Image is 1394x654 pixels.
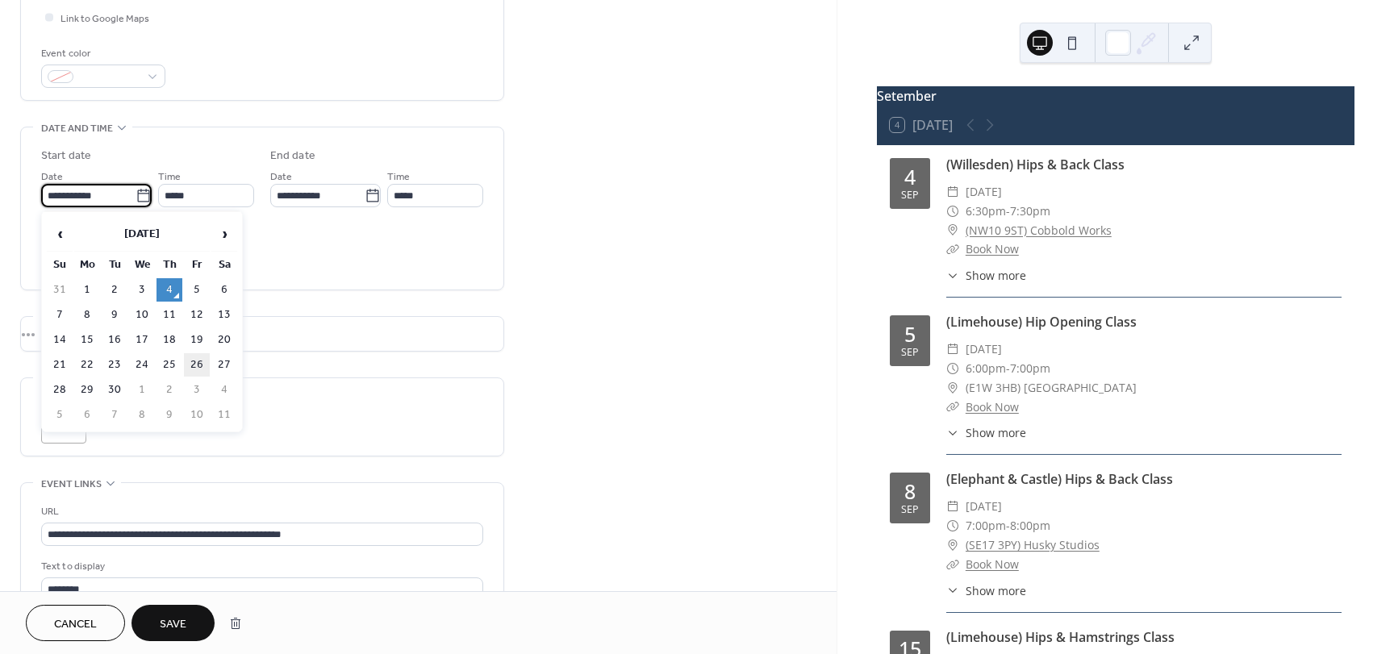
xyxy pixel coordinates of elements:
[212,218,236,250] span: ›
[184,353,210,377] td: 26
[211,378,237,402] td: 4
[904,167,916,187] div: 4
[102,328,127,352] td: 16
[41,169,63,185] span: Date
[1006,202,1010,221] span: -
[966,202,1006,221] span: 6:30pm
[946,240,959,259] div: ​
[48,218,72,250] span: ‹
[946,628,1175,646] a: (Limehouse) Hips & Hamstrings Class
[74,378,100,402] td: 29
[966,516,1006,535] span: 7:00pm
[904,481,916,502] div: 8
[966,535,1100,555] a: (SE17 3PY) Husky Studios
[270,169,292,185] span: Date
[74,278,100,302] td: 1
[1006,359,1010,378] span: -
[102,278,127,302] td: 2
[47,253,73,277] th: Su
[877,86,1354,106] div: Setember
[946,182,959,202] div: ​
[74,403,100,427] td: 6
[211,303,237,327] td: 13
[946,339,959,359] div: ​
[904,324,916,344] div: 5
[966,182,1002,202] span: [DATE]
[74,328,100,352] td: 15
[211,403,237,427] td: 11
[41,148,91,165] div: Start date
[102,353,127,377] td: 23
[41,120,113,137] span: Date and time
[966,556,1019,572] a: Book Now
[41,503,480,520] div: URL
[946,202,959,221] div: ​
[184,328,210,352] td: 19
[946,516,959,535] div: ​
[47,328,73,352] td: 14
[47,303,73,327] td: 7
[184,303,210,327] td: 12
[946,156,1125,173] a: (Willesden) Hips & Back Class
[966,359,1006,378] span: 6:00pm
[102,378,127,402] td: 30
[74,217,210,252] th: [DATE]
[966,339,1002,359] span: [DATE]
[47,353,73,377] td: 21
[946,378,959,398] div: ​
[946,582,1026,599] button: ​Show more
[61,10,149,27] span: Link to Google Maps
[946,267,959,284] div: ​
[184,253,210,277] th: Fr
[1010,516,1050,535] span: 8:00pm
[946,359,959,378] div: ​
[966,497,1002,516] span: [DATE]
[21,317,503,351] div: •••
[74,353,100,377] td: 22
[946,555,959,574] div: ​
[129,403,155,427] td: 8
[74,303,100,327] td: 8
[901,348,919,358] div: Sep
[129,328,155,352] td: 17
[157,303,182,327] td: 11
[102,403,127,427] td: 7
[41,476,102,493] span: Event links
[74,253,100,277] th: Mo
[47,278,73,302] td: 31
[102,303,127,327] td: 9
[102,253,127,277] th: Tu
[129,253,155,277] th: We
[47,403,73,427] td: 5
[946,582,959,599] div: ​
[946,470,1173,488] a: (Elephant & Castle) Hips & Back Class
[157,353,182,377] td: 25
[131,605,215,641] button: Save
[966,582,1026,599] span: Show more
[211,278,237,302] td: 6
[946,424,1026,441] button: ​Show more
[129,378,155,402] td: 1
[211,353,237,377] td: 27
[1006,516,1010,535] span: -
[946,424,959,441] div: ​
[41,45,162,62] div: Event color
[946,221,959,240] div: ​
[129,303,155,327] td: 10
[211,328,237,352] td: 20
[184,378,210,402] td: 3
[160,616,186,633] span: Save
[966,267,1026,284] span: Show more
[1010,359,1050,378] span: 7:00pm
[966,424,1026,441] span: Show more
[946,535,959,555] div: ​
[1010,202,1050,221] span: 7:30pm
[946,398,959,417] div: ​
[184,278,210,302] td: 5
[26,605,125,641] button: Cancel
[157,403,182,427] td: 9
[47,378,73,402] td: 28
[966,221,1112,240] a: (NW10 9ST) Cobbold Works
[946,497,959,516] div: ​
